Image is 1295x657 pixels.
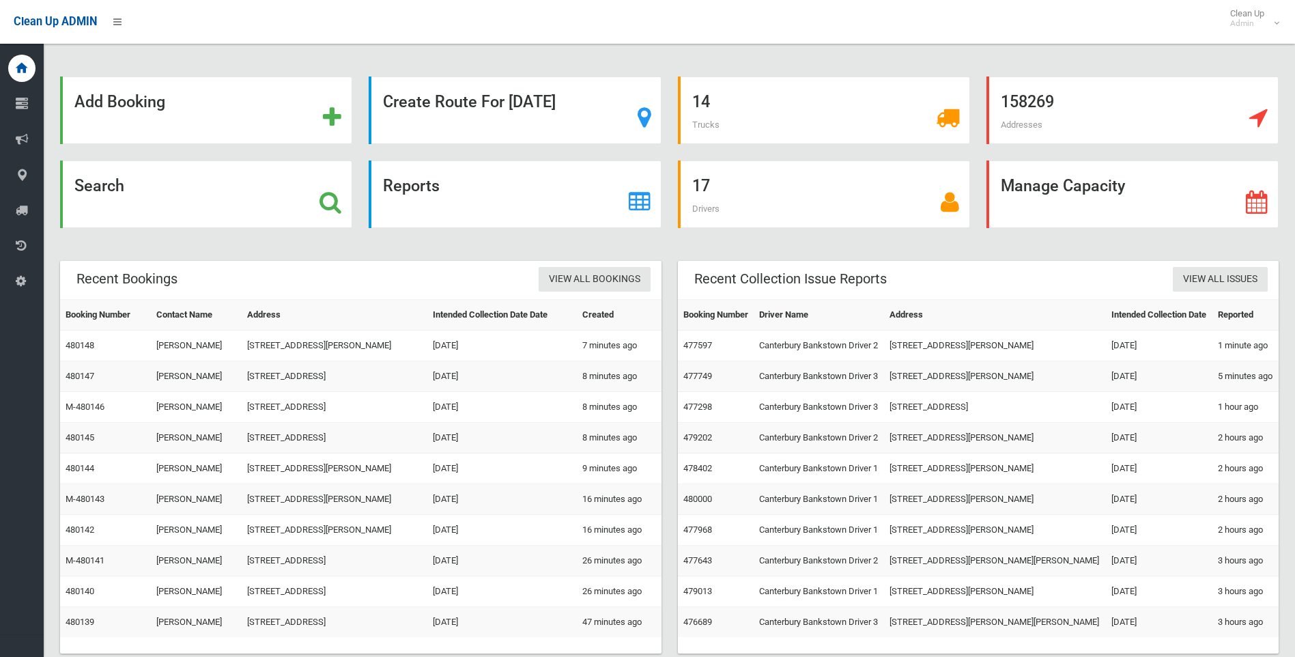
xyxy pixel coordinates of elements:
th: Reported [1212,300,1279,331]
a: 479013 [683,586,712,596]
td: [PERSON_NAME] [151,484,242,515]
td: Canterbury Bankstown Driver 1 [754,515,884,546]
td: [DATE] [1106,331,1212,361]
td: [STREET_ADDRESS] [242,546,427,576]
a: Add Booking [60,76,352,144]
td: 3 hours ago [1212,576,1279,607]
td: [STREET_ADDRESS][PERSON_NAME] [884,484,1106,515]
a: Create Route For [DATE] [369,76,661,144]
td: Canterbury Bankstown Driver 3 [754,361,884,392]
td: 16 minutes ago [577,515,661,546]
a: 476689 [683,617,712,627]
td: [DATE] [1106,361,1212,392]
td: [STREET_ADDRESS] [242,392,427,423]
span: Clean Up ADMIN [14,15,97,28]
td: [DATE] [427,515,578,546]
td: 3 hours ago [1212,607,1279,638]
td: [DATE] [427,546,578,576]
td: [DATE] [427,392,578,423]
td: 1 hour ago [1212,392,1279,423]
a: 17 Drivers [678,160,970,228]
td: 26 minutes ago [577,546,661,576]
a: 477968 [683,525,712,535]
td: Canterbury Bankstown Driver 1 [754,576,884,607]
a: 158269 Addresses [986,76,1279,144]
a: M-480146 [66,402,104,412]
td: 7 minutes ago [577,331,661,361]
strong: 158269 [1001,92,1054,111]
th: Contact Name [151,300,242,331]
td: [STREET_ADDRESS][PERSON_NAME] [242,331,427,361]
td: [DATE] [1106,423,1212,453]
a: 14 Trucks [678,76,970,144]
a: 480148 [66,340,94,350]
td: 5 minutes ago [1212,361,1279,392]
a: 480145 [66,432,94,443]
td: [STREET_ADDRESS][PERSON_NAME] [242,484,427,515]
a: Search [60,160,352,228]
header: Recent Bookings [60,266,194,292]
a: 480139 [66,617,94,627]
a: Manage Capacity [986,160,1279,228]
td: [DATE] [427,361,578,392]
td: [STREET_ADDRESS][PERSON_NAME][PERSON_NAME] [884,546,1106,576]
td: [DATE] [1106,515,1212,546]
span: Drivers [692,204,720,214]
span: Clean Up [1223,8,1278,29]
td: [PERSON_NAME] [151,607,242,638]
td: [STREET_ADDRESS] [884,392,1106,423]
a: 479202 [683,432,712,443]
td: [DATE] [1106,453,1212,484]
a: M-480143 [66,494,104,504]
td: 2 hours ago [1212,515,1279,546]
td: [STREET_ADDRESS][PERSON_NAME] [884,576,1106,607]
th: Intended Collection Date Date [427,300,578,331]
span: Addresses [1001,120,1042,130]
td: Canterbury Bankstown Driver 2 [754,423,884,453]
a: View All Issues [1173,267,1268,292]
td: [PERSON_NAME] [151,546,242,576]
td: [PERSON_NAME] [151,453,242,484]
a: 477298 [683,402,712,412]
a: 480142 [66,525,94,535]
td: [STREET_ADDRESS][PERSON_NAME] [242,453,427,484]
a: 477643 [683,555,712,565]
td: [PERSON_NAME] [151,423,242,453]
th: Intended Collection Date [1106,300,1212,331]
strong: Create Route For [DATE] [383,92,556,111]
td: Canterbury Bankstown Driver 1 [754,484,884,515]
td: 26 minutes ago [577,576,661,607]
th: Booking Number [60,300,151,331]
td: [DATE] [1106,546,1212,576]
th: Driver Name [754,300,884,331]
a: View All Bookings [539,267,651,292]
a: 477597 [683,340,712,350]
td: [STREET_ADDRESS][PERSON_NAME] [884,515,1106,546]
a: 480140 [66,586,94,596]
td: 8 minutes ago [577,392,661,423]
td: [STREET_ADDRESS][PERSON_NAME] [242,515,427,546]
td: [PERSON_NAME] [151,392,242,423]
th: Created [577,300,661,331]
td: [PERSON_NAME] [151,331,242,361]
td: [STREET_ADDRESS] [242,361,427,392]
td: 2 hours ago [1212,453,1279,484]
td: [STREET_ADDRESS][PERSON_NAME] [884,423,1106,453]
td: [STREET_ADDRESS][PERSON_NAME] [884,361,1106,392]
td: [STREET_ADDRESS] [242,423,427,453]
td: Canterbury Bankstown Driver 3 [754,392,884,423]
strong: Manage Capacity [1001,176,1125,195]
td: [STREET_ADDRESS][PERSON_NAME] [884,331,1106,361]
td: 3 hours ago [1212,546,1279,576]
td: [DATE] [1106,576,1212,607]
td: Canterbury Bankstown Driver 1 [754,453,884,484]
td: 9 minutes ago [577,453,661,484]
a: M-480141 [66,555,104,565]
td: [DATE] [1106,484,1212,515]
td: [DATE] [427,607,578,638]
a: 477749 [683,371,712,381]
td: [STREET_ADDRESS][PERSON_NAME] [884,453,1106,484]
strong: Reports [383,176,440,195]
td: [STREET_ADDRESS][PERSON_NAME][PERSON_NAME] [884,607,1106,638]
td: 47 minutes ago [577,607,661,638]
